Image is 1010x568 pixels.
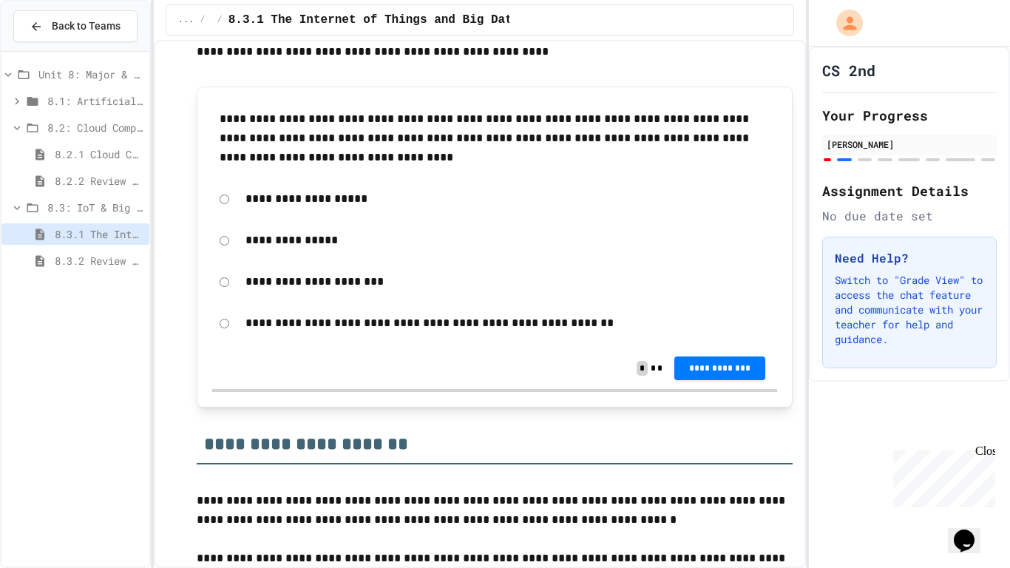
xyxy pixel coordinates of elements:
[47,93,143,109] span: 8.1: Artificial Intelligence Basics
[47,120,143,135] span: 8.2: Cloud Computing
[178,14,194,26] span: ...
[821,6,867,40] div: My Account
[228,11,725,29] span: 8.3.1 The Internet of Things and Big Data: Our Connected Digital World
[822,105,997,126] h2: Your Progress
[822,60,875,81] h1: CS 2nd
[6,6,102,94] div: Chat with us now!Close
[38,67,143,82] span: Unit 8: Major & Emerging Technologies
[13,10,138,42] button: Back to Teams
[887,444,995,507] iframe: chat widget
[822,207,997,225] div: No due date set
[47,200,143,215] span: 8.3: IoT & Big Data
[827,138,992,151] div: [PERSON_NAME]
[217,14,223,26] span: /
[822,180,997,201] h2: Assignment Details
[55,226,143,242] span: 8.3.1 The Internet of Things and Big Data: Our Connected Digital World
[55,173,143,189] span: 8.2.2 Review - Cloud Computing
[200,14,205,26] span: /
[948,509,995,553] iframe: chat widget
[55,146,143,162] span: 8.2.1 Cloud Computing: Transforming the Digital World
[55,253,143,268] span: 8.3.2 Review - The Internet of Things and Big Data
[52,18,121,34] span: Back to Teams
[835,249,984,267] h3: Need Help?
[835,273,984,347] p: Switch to "Grade View" to access the chat feature and communicate with your teacher for help and ...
